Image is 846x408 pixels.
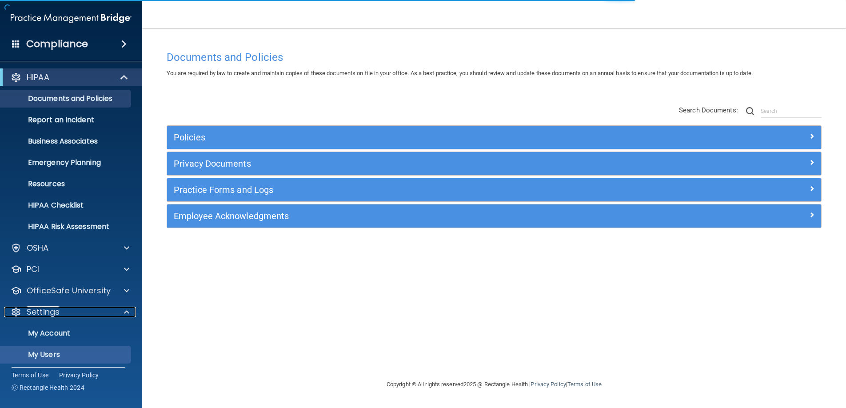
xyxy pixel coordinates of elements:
[6,201,127,210] p: HIPAA Checklist
[12,371,48,380] a: Terms of Use
[6,329,127,338] p: My Account
[167,70,753,76] span: You are required by law to create and maintain copies of these documents on file in your office. ...
[11,72,129,83] a: HIPAA
[27,285,111,296] p: OfficeSafe University
[174,185,651,195] h5: Practice Forms and Logs
[746,107,754,115] img: ic-search.3b580494.png
[761,104,822,118] input: Search
[174,132,651,142] h5: Policies
[6,158,127,167] p: Emergency Planning
[531,381,566,388] a: Privacy Policy
[174,159,651,168] h5: Privacy Documents
[12,383,84,392] span: Ⓒ Rectangle Health 2024
[174,156,814,171] a: Privacy Documents
[11,243,129,253] a: OSHA
[27,72,49,83] p: HIPAA
[11,264,129,275] a: PCI
[567,381,602,388] a: Terms of Use
[332,370,656,399] div: Copyright © All rights reserved 2025 @ Rectangle Health | |
[174,209,814,223] a: Employee Acknowledgments
[6,116,127,124] p: Report an Incident
[174,183,814,197] a: Practice Forms and Logs
[59,371,99,380] a: Privacy Policy
[679,106,738,114] span: Search Documents:
[11,9,132,27] img: PMB logo
[11,285,129,296] a: OfficeSafe University
[6,350,127,359] p: My Users
[6,222,127,231] p: HIPAA Risk Assessment
[6,180,127,188] p: Resources
[27,307,60,317] p: Settings
[27,264,39,275] p: PCI
[174,130,814,144] a: Policies
[174,211,651,221] h5: Employee Acknowledgments
[27,243,49,253] p: OSHA
[6,94,127,103] p: Documents and Policies
[167,52,822,63] h4: Documents and Policies
[26,38,88,50] h4: Compliance
[6,137,127,146] p: Business Associates
[11,307,129,317] a: Settings
[692,345,835,380] iframe: Drift Widget Chat Controller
